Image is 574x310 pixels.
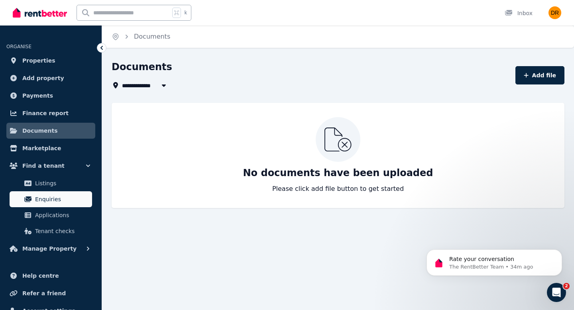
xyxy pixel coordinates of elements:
[51,249,57,255] button: Start recording
[563,283,570,289] span: 2
[10,207,92,223] a: Applications
[39,8,105,14] h1: The RentBetter Team
[6,88,95,104] a: Payments
[140,3,154,18] div: Close
[125,3,140,18] button: Home
[13,125,108,133] div: Is that what you were looking for?
[22,288,66,298] span: Refer a friend
[6,53,95,69] a: Properties
[13,16,147,28] div: No, you don't need a separate 2Apply account!
[5,3,20,18] button: go back
[6,70,95,86] a: Add property
[272,184,404,194] p: Please click add file button to get started
[6,140,95,156] a: Marketplace
[547,283,566,302] iframe: To enrich screen reader interactions, please activate Accessibility in Grammarly extension settings
[13,206,124,222] div: Help The RentBetter Team understand how they’re doing:
[184,10,187,16] span: k
[6,120,153,144] div: The RentBetter Team says…
[120,148,147,156] div: ok thanks
[38,249,44,255] button: Upload attachment
[113,143,153,161] div: ok thanks
[137,246,149,259] button: Send a message…
[13,32,147,79] div: As a landlord using RentBetter, you manage all applications through your RentBetter account dashb...
[6,158,95,174] button: Find a tenant
[10,191,92,207] a: Enquiries
[22,91,53,100] span: Payments
[7,232,153,246] textarea: Message…
[548,6,561,19] img: Daniela Riccio
[415,233,574,288] iframe: Intercom notifications message
[505,9,533,17] div: Inbox
[23,4,35,17] img: Profile image for The RentBetter Team
[102,26,180,48] nav: Breadcrumb
[6,241,95,257] button: Manage Property
[13,172,124,196] div: You're very welcome! If you have any more questions or need further help, just let me know. I'm h...
[13,83,147,114] div: You can't log into 2Apply directly to view applications - everything is managed through your Rent...
[6,285,95,301] a: Refer a friend
[22,108,69,118] span: Finance report
[6,201,153,227] div: The RentBetter Team says…
[22,244,77,253] span: Manage Property
[10,175,92,191] a: Listings
[35,179,89,188] span: Listings
[6,11,153,119] div: No, you don't need a separate 2Apply account!Source reference 5610287: As a landlord using RentBe...
[10,223,92,239] a: Tenant checks
[6,201,131,226] div: Help The RentBetter Team understand how they’re doing:
[243,167,433,179] p: No documents have been uploaded
[22,56,55,65] span: Properties
[25,249,31,255] button: Gif picker
[6,123,95,139] a: Documents
[12,249,19,255] button: Emoji picker
[35,210,89,220] span: Applications
[112,61,172,73] h1: Documents
[35,194,89,204] span: Enquiries
[6,227,153,284] div: The RentBetter Team says…
[6,143,153,167] div: Daniela says…
[6,11,153,120] div: The RentBetter Team says…
[6,105,95,121] a: Finance report
[6,268,95,284] a: Help centre
[22,271,59,281] span: Help centre
[6,167,131,200] div: You're very welcome! If you have any more questions or need further help, just let me know. I'm h...
[22,143,61,153] span: Marketplace
[6,120,114,137] div: Is that what you were looking for?
[22,126,58,135] span: Documents
[22,73,64,83] span: Add property
[6,44,31,49] span: ORGANISE
[14,23,21,29] a: Source reference 5610287:
[22,161,65,171] span: Find a tenant
[35,226,89,236] span: Tenant checks
[134,33,170,40] a: Documents
[13,7,67,19] img: RentBetter
[6,167,153,201] div: The RentBetter Team says…
[515,66,564,84] button: Add file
